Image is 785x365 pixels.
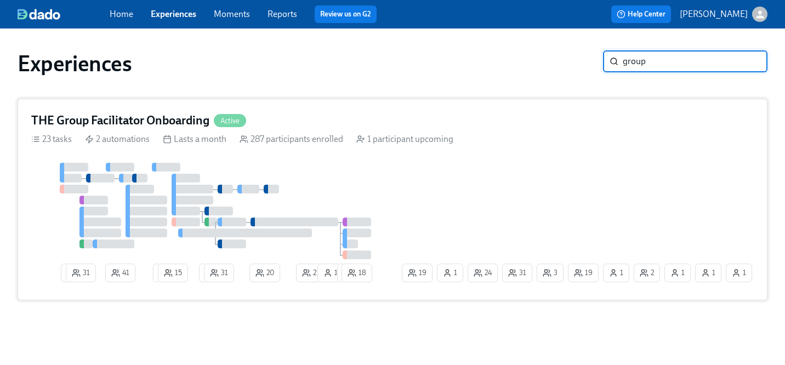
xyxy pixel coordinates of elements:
[214,117,246,125] span: Active
[151,9,196,19] a: Experiences
[204,264,234,282] button: 31
[402,264,433,282] button: 19
[543,267,558,278] span: 3
[317,264,344,282] button: 1
[474,267,492,278] span: 24
[72,267,90,278] span: 31
[320,9,371,20] a: Review us on G2
[296,264,326,282] button: 21
[240,133,343,145] div: 287 participants enrolled
[695,264,721,282] button: 1
[664,264,691,282] button: 1
[537,264,564,282] button: 3
[617,9,665,20] span: Help Center
[323,267,338,278] span: 1
[315,5,377,23] button: Review us on G2
[508,267,526,278] span: 31
[568,264,599,282] button: 19
[163,133,226,145] div: Lasts a month
[342,264,372,282] button: 18
[18,9,60,20] img: dado
[408,267,426,278] span: 19
[249,264,280,282] button: 20
[199,264,225,282] button: 2
[61,264,87,282] button: 2
[443,267,457,278] span: 1
[153,264,179,282] button: 2
[680,8,748,20] p: [PERSON_NAME]
[356,133,453,145] div: 1 participant upcoming
[164,267,182,278] span: 15
[158,264,188,282] button: 15
[603,264,629,282] button: 1
[701,267,715,278] span: 1
[110,9,133,19] a: Home
[18,50,132,77] h1: Experiences
[640,267,654,278] span: 2
[437,264,463,282] button: 1
[670,267,685,278] span: 1
[268,9,297,19] a: Reports
[726,264,752,282] button: 1
[18,99,767,300] a: THE Group Facilitator OnboardingActive23 tasks 2 automations Lasts a month 287 participants enrol...
[468,264,498,282] button: 24
[18,9,110,20] a: dado
[210,267,228,278] span: 31
[634,264,660,282] button: 2
[31,112,209,129] h4: THE Group Facilitator Onboarding
[214,9,250,19] a: Moments
[574,267,593,278] span: 19
[680,7,767,22] button: [PERSON_NAME]
[502,264,532,282] button: 31
[255,267,274,278] span: 20
[302,267,320,278] span: 21
[85,133,150,145] div: 2 automations
[609,267,623,278] span: 1
[611,5,671,23] button: Help Center
[66,264,96,282] button: 31
[732,267,746,278] span: 1
[31,133,72,145] div: 23 tasks
[337,264,363,282] button: 1
[105,264,135,282] button: 41
[111,267,129,278] span: 41
[623,50,767,72] input: Search by name
[348,267,366,278] span: 18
